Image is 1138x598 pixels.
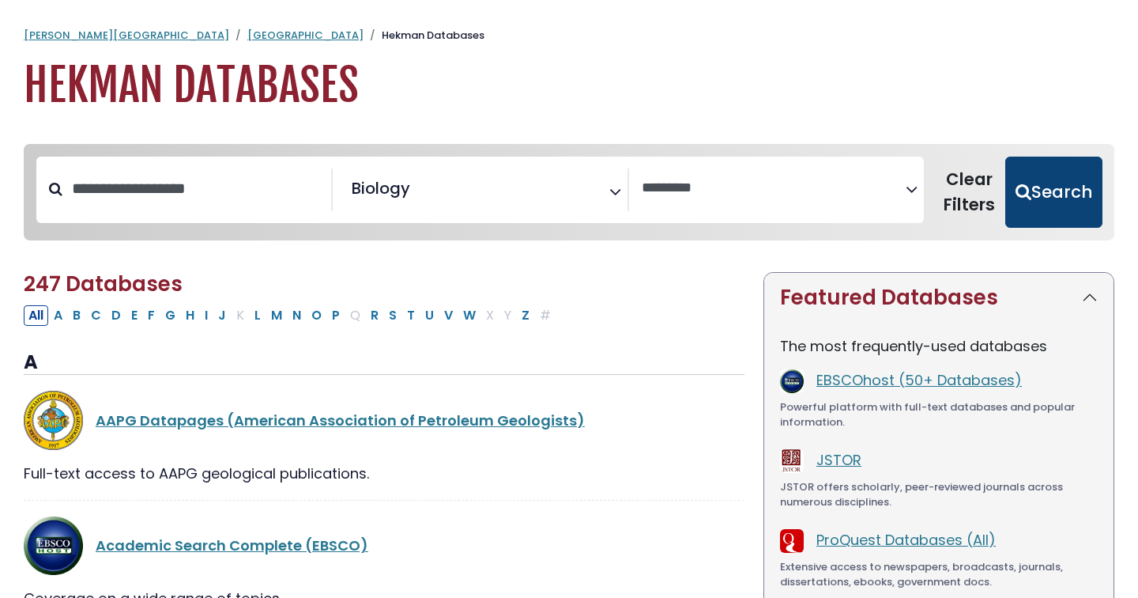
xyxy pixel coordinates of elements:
[402,305,420,326] button: Filter Results T
[96,411,585,430] a: AAPG Datapages (American Association of Petroleum Geologists)
[288,305,306,326] button: Filter Results N
[517,305,534,326] button: Filter Results Z
[160,305,180,326] button: Filter Results G
[780,399,1098,430] div: Powerful platform with full-text databases and popular information.
[24,305,557,324] div: Alpha-list to filter by first letter of database name
[327,305,345,326] button: Filter Results P
[413,185,424,202] textarea: Search
[24,351,744,375] h3: A
[24,270,183,298] span: 247 Databases
[126,305,142,326] button: Filter Results E
[107,305,126,326] button: Filter Results D
[816,370,1022,390] a: EBSCOhost (50+ Databases)
[366,305,383,326] button: Filter Results R
[420,305,439,326] button: Filter Results U
[86,305,106,326] button: Filter Results C
[250,305,266,326] button: Filter Results L
[352,176,410,200] span: Biology
[24,59,1114,112] h1: Hekman Databases
[345,176,410,200] li: Biology
[384,305,401,326] button: Filter Results S
[933,157,1005,228] button: Clear Filters
[816,530,996,550] a: ProQuest Databases (All)
[1005,157,1102,228] button: Submit for Search Results
[181,305,199,326] button: Filter Results H
[247,28,364,43] a: [GEOGRAPHIC_DATA]
[780,559,1098,590] div: Extensive access to newspapers, broadcasts, journals, dissertations, ebooks, government docs.
[49,305,67,326] button: Filter Results A
[642,180,906,197] textarea: Search
[24,28,229,43] a: [PERSON_NAME][GEOGRAPHIC_DATA]
[24,144,1114,240] nav: Search filters
[780,335,1098,357] p: The most frequently-used databases
[62,176,331,202] input: Search database by title or keyword
[143,305,160,326] button: Filter Results F
[816,450,861,470] a: JSTOR
[780,479,1098,510] div: JSTOR offers scholarly, peer-reviewed journals across numerous disciplines.
[213,305,231,326] button: Filter Results J
[266,305,287,326] button: Filter Results M
[764,273,1114,323] button: Featured Databases
[307,305,326,326] button: Filter Results O
[439,305,458,326] button: Filter Results V
[364,28,484,44] li: Hekman Databases
[24,305,48,326] button: All
[200,305,213,326] button: Filter Results I
[96,536,368,555] a: Academic Search Complete (EBSCO)
[24,463,744,484] div: Full-text access to AAPG geological publications.
[458,305,480,326] button: Filter Results W
[24,28,1114,44] nav: breadcrumb
[68,305,85,326] button: Filter Results B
